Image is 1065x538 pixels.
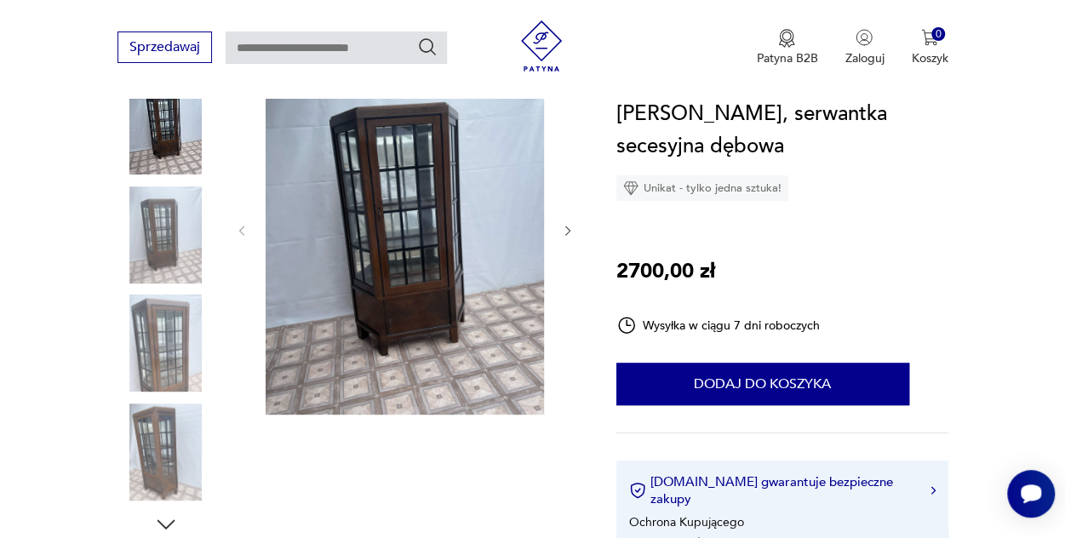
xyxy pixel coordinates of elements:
img: Zdjęcie produktu Witryna, serwantka secesyjna dębowa [117,186,215,283]
img: Ikona diamentu [623,180,638,196]
h1: [PERSON_NAME], serwantka secesyjna dębowa [616,98,948,163]
img: Zdjęcie produktu Witryna, serwantka secesyjna dębowa [266,43,544,415]
img: Zdjęcie produktu Witryna, serwantka secesyjna dębowa [117,295,215,392]
a: Ikona medaluPatyna B2B [756,29,817,66]
button: Sprzedawaj [117,31,212,63]
div: Unikat - tylko jedna sztuka! [616,175,788,201]
div: Wysyłka w ciągu 7 dni roboczych [616,315,821,335]
p: Patyna B2B [756,50,817,66]
img: Patyna - sklep z meblami i dekoracjami vintage [516,20,567,72]
img: Ikona koszyka [921,29,938,46]
p: Zaloguj [845,50,884,66]
button: 0Koszyk [911,29,948,66]
img: Ikona certyfikatu [629,482,646,499]
a: Sprzedawaj [117,43,212,54]
p: Koszyk [911,50,948,66]
img: Ikonka użytkownika [856,29,873,46]
li: Ochrona Kupującego [629,514,744,530]
iframe: Smartsupp widget button [1007,470,1055,518]
button: Zaloguj [845,29,884,66]
img: Zdjęcie produktu Witryna, serwantka secesyjna dębowa [117,403,215,501]
div: 0 [931,27,946,42]
img: Ikona strzałki w prawo [930,486,936,495]
button: Dodaj do koszyka [616,363,909,405]
p: 2700,00 zł [616,255,715,288]
button: Patyna B2B [756,29,817,66]
button: Szukaj [417,37,438,57]
button: [DOMAIN_NAME] gwarantuje bezpieczne zakupy [629,473,936,507]
img: Zdjęcie produktu Witryna, serwantka secesyjna dębowa [117,77,215,175]
img: Ikona medalu [778,29,795,48]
